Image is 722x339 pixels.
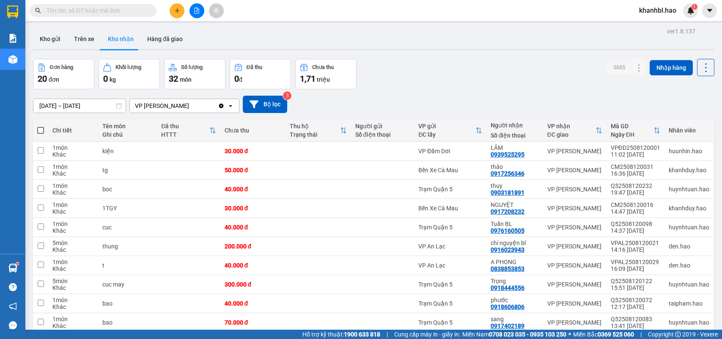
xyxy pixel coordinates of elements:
[669,127,709,134] div: Nhân viên
[573,330,634,339] span: Miền Bắc
[462,330,566,339] span: Miền Nam
[491,259,539,265] div: A PHONG
[101,29,140,49] button: Kho nhận
[418,148,482,154] div: VP Đầm Dơi
[225,281,282,288] div: 300.000 đ
[102,243,153,250] div: thung
[225,224,282,231] div: 40.000 đ
[491,132,539,139] div: Số điện thoại
[290,131,340,138] div: Trạng thái
[234,74,239,84] span: 0
[170,3,184,18] button: plus
[547,262,602,269] div: VP [PERSON_NAME]
[491,220,539,227] div: Tuấn BL
[35,8,41,14] span: search
[52,151,94,158] div: Khác
[110,76,116,83] span: kg
[607,119,664,142] th: Toggle SortBy
[8,34,17,43] img: solution-icon
[225,127,282,134] div: Chưa thu
[190,102,191,110] input: Selected VP Bạc Liêu.
[547,123,596,130] div: VP nhận
[52,316,94,322] div: 1 món
[102,262,153,269] div: t
[418,224,482,231] div: Trạm Quận 5
[102,319,153,326] div: bao
[16,262,19,265] sup: 1
[295,59,357,89] button: Chưa thu1,71 triệu
[194,8,200,14] span: file-add
[418,123,475,130] div: VP gửi
[669,224,709,231] div: huynhtuan.hao
[302,330,380,339] span: Hỗ trợ kỹ thuật:
[611,144,660,151] div: VPĐD2508120001
[7,6,18,18] img: logo-vxr
[387,330,388,339] span: |
[491,151,524,158] div: 0939525295
[225,186,282,193] div: 40.000 đ
[418,319,482,326] div: Trạm Quận 5
[33,99,126,113] input: Select a date range.
[33,29,67,49] button: Kho gửi
[489,331,566,338] strong: 0708 023 035 - 0935 103 250
[491,189,524,196] div: 0903181891
[611,182,660,189] div: Q52508120232
[9,321,17,329] span: message
[157,119,220,142] th: Toggle SortBy
[611,265,660,272] div: 16:09 [DATE]
[611,227,660,234] div: 14:37 [DATE]
[52,303,94,310] div: Khác
[611,284,660,291] div: 15:51 [DATE]
[611,189,660,196] div: 19:47 [DATE]
[286,119,351,142] th: Toggle SortBy
[547,281,602,288] div: VP [PERSON_NAME]
[611,220,660,227] div: Q52508120098
[418,131,475,138] div: ĐC lấy
[67,29,101,49] button: Trên xe
[669,205,709,212] div: khanhduy.hao
[344,331,380,338] strong: 1900 633 818
[418,300,482,307] div: Trạm Quận 5
[491,240,539,246] div: chí nguyện bl
[543,119,607,142] th: Toggle SortBy
[547,224,602,231] div: VP [PERSON_NAME]
[491,163,539,170] div: thảo
[640,330,642,339] span: |
[611,240,660,246] div: VPAL2508120021
[52,127,94,134] div: Chi tiết
[491,316,539,322] div: sang
[491,170,524,177] div: 0917256346
[52,284,94,291] div: Khác
[290,123,340,130] div: Thu hộ
[102,123,153,130] div: Tên món
[568,333,571,336] span: ⚪️
[547,167,602,174] div: VP [PERSON_NAME]
[418,205,482,212] div: Bến Xe Cà Mau
[317,76,330,83] span: triệu
[115,64,141,70] div: Khối lượng
[491,208,524,215] div: 0917208232
[418,167,482,174] div: Bến Xe Cà Mau
[247,64,262,70] div: Đã thu
[243,96,287,113] button: Bộ lọc
[161,131,209,138] div: HTTT
[491,122,539,129] div: Người nhận
[611,151,660,158] div: 11:02 [DATE]
[611,163,660,170] div: CM2508120031
[102,224,153,231] div: cuc
[491,201,539,208] div: NGUYỆT
[650,60,693,75] button: Nhập hàng
[225,300,282,307] div: 40.000 đ
[169,74,178,84] span: 32
[312,64,334,70] div: Chưa thu
[669,300,709,307] div: taipham.hao
[491,246,524,253] div: 0916023943
[547,205,602,212] div: VP [PERSON_NAME]
[491,265,524,272] div: 0838853853
[300,74,316,84] span: 1,71
[611,246,660,253] div: 14:16 [DATE]
[227,102,234,109] svg: open
[687,7,695,14] img: icon-new-feature
[52,201,94,208] div: 1 món
[225,262,282,269] div: 40.000 đ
